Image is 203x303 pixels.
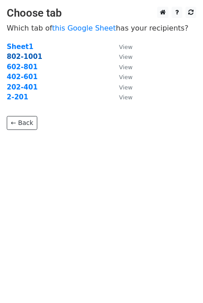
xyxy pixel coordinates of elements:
[110,73,132,81] a: View
[7,63,38,71] a: 602-801
[110,83,132,91] a: View
[110,43,132,51] a: View
[7,73,38,81] a: 402-601
[7,93,28,101] a: 2-201
[7,43,33,51] a: Sheet1
[110,93,132,101] a: View
[7,23,196,33] p: Which tab of has your recipients?
[119,53,132,60] small: View
[119,44,132,50] small: View
[7,83,38,91] a: 202-401
[158,260,203,303] iframe: Chat Widget
[110,53,132,61] a: View
[119,84,132,91] small: View
[7,7,196,20] h3: Choose tab
[119,94,132,101] small: View
[119,74,132,80] small: View
[110,63,132,71] a: View
[52,24,116,32] a: this Google Sheet
[119,64,132,71] small: View
[7,116,37,130] a: ← Back
[7,53,42,61] a: 802-1001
